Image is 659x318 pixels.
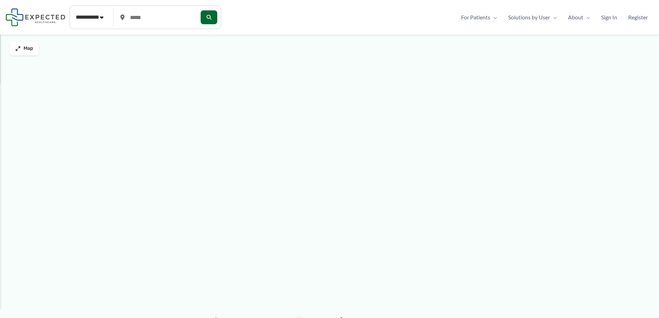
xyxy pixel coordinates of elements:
span: Solutions by User [508,12,550,22]
a: Sign In [596,12,623,22]
span: Sign In [601,12,617,22]
span: Menu Toggle [583,12,590,22]
span: For Patients [461,12,490,22]
span: Map [24,46,33,52]
a: Solutions by UserMenu Toggle [503,12,562,22]
span: Menu Toggle [550,12,557,22]
a: AboutMenu Toggle [562,12,596,22]
a: For PatientsMenu Toggle [456,12,503,22]
img: Expected Healthcare Logo - side, dark font, small [6,8,65,26]
a: Register [623,12,653,22]
img: Maximize [15,46,21,51]
span: About [568,12,583,22]
span: Menu Toggle [490,12,497,22]
span: Register [628,12,648,22]
button: Map [10,42,39,55]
